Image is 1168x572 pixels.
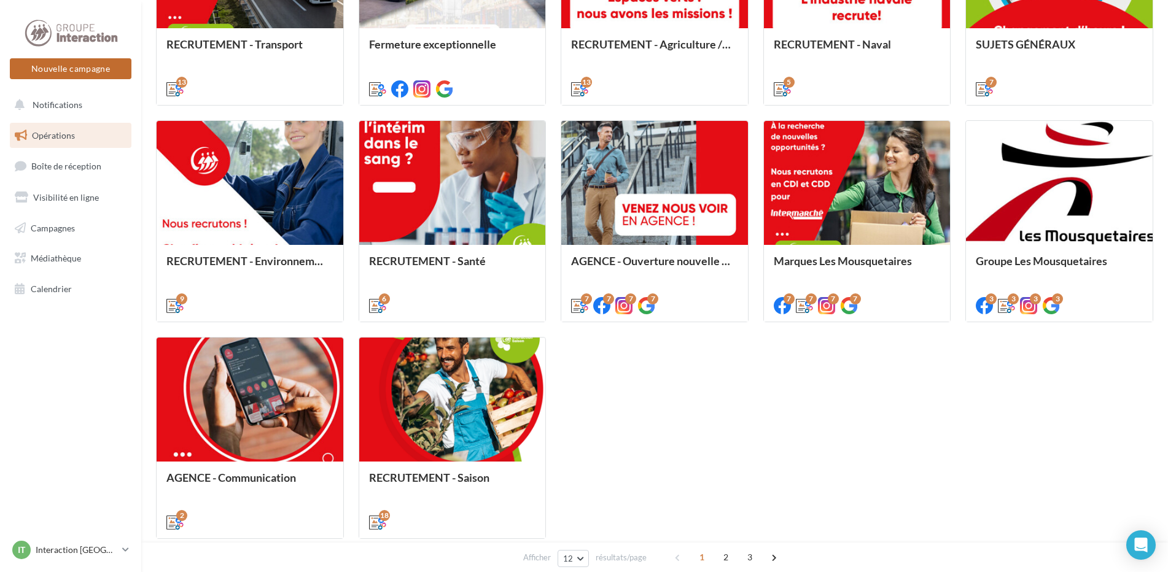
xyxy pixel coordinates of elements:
[166,38,333,63] div: RECRUTEMENT - Transport
[850,293,861,304] div: 7
[10,538,131,562] a: IT Interaction [GEOGRAPHIC_DATA]
[369,255,536,279] div: RECRUTEMENT - Santé
[571,255,738,279] div: AGENCE - Ouverture nouvelle agence
[986,293,997,304] div: 3
[976,255,1143,279] div: Groupe Les Mousquetaires
[828,293,839,304] div: 7
[647,293,658,304] div: 7
[7,276,134,302] a: Calendrier
[523,552,551,563] span: Afficher
[625,293,636,304] div: 7
[32,130,75,141] span: Opérations
[571,38,738,63] div: RECRUTEMENT - Agriculture / Espaces verts
[581,293,592,304] div: 7
[31,284,72,294] span: Calendrier
[784,77,795,88] div: 5
[563,554,574,563] span: 12
[379,510,390,521] div: 18
[1030,293,1041,304] div: 3
[784,293,795,304] div: 7
[31,222,75,233] span: Campagnes
[1126,530,1156,560] div: Open Intercom Messenger
[176,293,187,304] div: 9
[740,547,760,567] span: 3
[716,547,736,567] span: 2
[603,293,614,304] div: 7
[7,123,134,149] a: Opérations
[806,293,817,304] div: 7
[33,99,82,110] span: Notifications
[7,215,134,241] a: Campagnes
[692,547,712,567] span: 1
[369,471,536,496] div: RECRUTEMENT - Saison
[1052,293,1063,304] div: 3
[1008,293,1019,304] div: 3
[166,471,333,496] div: AGENCE - Communication
[369,38,536,63] div: Fermeture exceptionnelle
[7,92,129,118] button: Notifications
[10,58,131,79] button: Nouvelle campagne
[176,510,187,521] div: 2
[774,255,941,279] div: Marques Les Mousquetaires
[176,77,187,88] div: 13
[558,550,589,567] button: 12
[986,77,997,88] div: 7
[596,552,647,563] span: résultats/page
[379,293,390,304] div: 6
[31,253,81,263] span: Médiathèque
[7,245,134,271] a: Médiathèque
[166,255,333,279] div: RECRUTEMENT - Environnement
[976,38,1143,63] div: SUJETS GÉNÉRAUX
[18,544,25,556] span: IT
[7,185,134,211] a: Visibilité en ligne
[581,77,592,88] div: 13
[33,192,99,203] span: Visibilité en ligne
[7,153,134,179] a: Boîte de réception
[774,38,941,63] div: RECRUTEMENT - Naval
[31,161,101,171] span: Boîte de réception
[36,544,117,556] p: Interaction [GEOGRAPHIC_DATA]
